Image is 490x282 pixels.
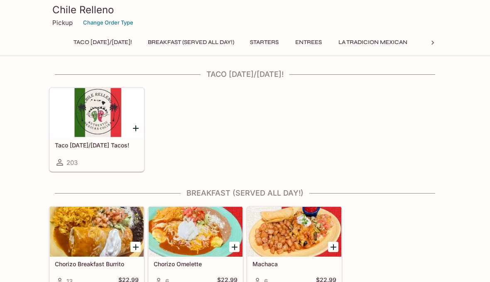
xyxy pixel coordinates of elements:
button: Tacos [419,37,456,48]
button: Taco [DATE]/[DATE]! [69,37,137,48]
button: Add Chorizo Breakfast Burrito [130,242,141,252]
div: Chorizo Omelette [149,207,243,257]
button: La Tradicion Mexican [334,37,412,48]
h5: Chorizo Breakfast Burrito [55,260,139,267]
button: Add Taco Tuesday/Thursday Tacos! [130,123,141,133]
button: Add Machaca [328,242,338,252]
button: Breakfast (Served ALL DAY!) [143,37,239,48]
div: Taco Tuesday/Thursday Tacos! [50,88,144,138]
div: Chorizo Breakfast Burrito [50,207,144,257]
button: Add Chorizo Omelette [229,242,240,252]
h4: Breakfast (Served ALL DAY!) [49,189,441,198]
h5: Taco [DATE]/[DATE] Tacos! [55,142,139,149]
h5: Machaca [252,260,336,267]
button: Starters [245,37,283,48]
h3: Chile Relleno [52,3,438,16]
button: Change Order Type [79,16,137,29]
button: Entrees [290,37,327,48]
a: Taco [DATE]/[DATE] Tacos!203 [49,88,144,172]
h4: Taco [DATE]/[DATE]! [49,70,441,79]
span: 203 [66,159,78,167]
div: Machaca [247,207,341,257]
p: Pickup [52,19,73,27]
h5: Chorizo Omelette [154,260,238,267]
